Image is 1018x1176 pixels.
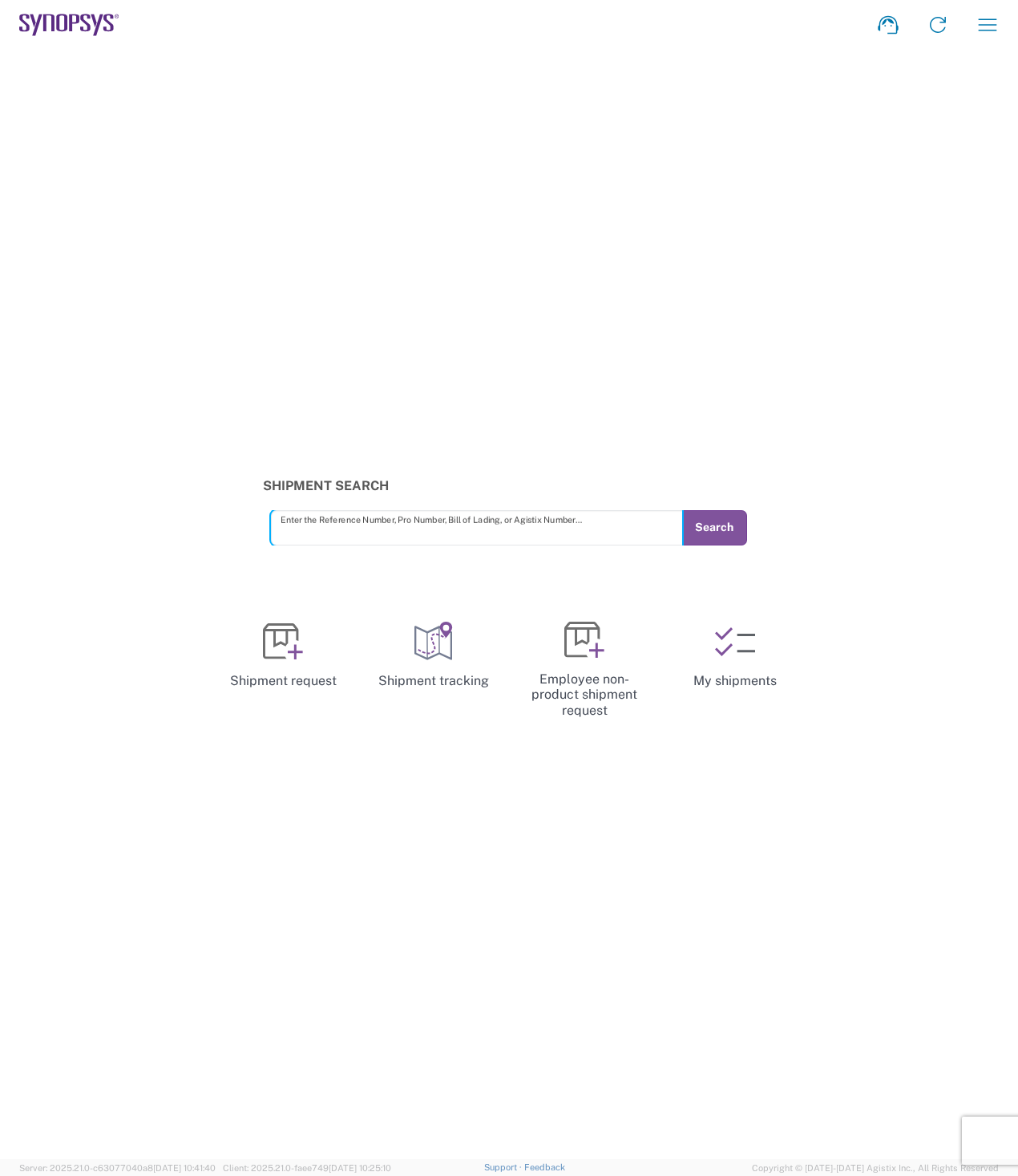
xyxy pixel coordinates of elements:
a: Feedback [524,1162,565,1172]
a: Shipment request [214,607,352,704]
span: [DATE] 10:25:10 [329,1163,391,1173]
span: Copyright © [DATE]-[DATE] Agistix Inc., All Rights Reserved [752,1161,999,1175]
a: Employee non-product shipment request [515,607,653,732]
button: Search [682,510,747,545]
a: Support [484,1162,524,1172]
span: [DATE] 10:41:40 [153,1163,216,1173]
h3: Shipment Search [263,478,755,493]
span: Client: 2025.21.0-faee749 [223,1163,391,1173]
span: Server: 2025.21.0-c63077040a8 [19,1163,216,1173]
a: Shipment tracking [365,607,503,704]
a: My shipments [666,607,804,704]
